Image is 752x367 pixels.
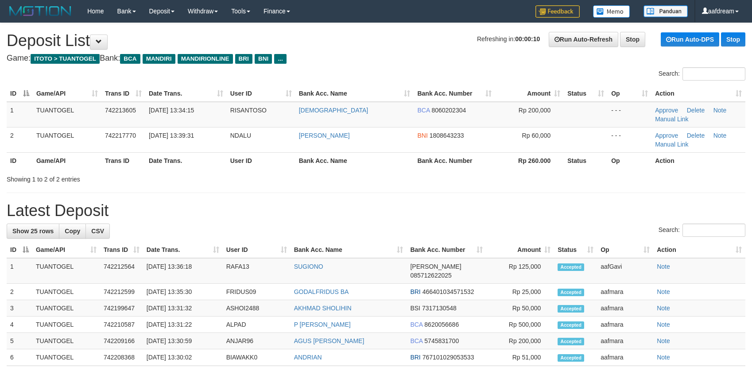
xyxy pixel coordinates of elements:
span: Rp 200,000 [519,107,550,114]
span: BRI [410,288,420,295]
td: [DATE] 13:30:59 [143,333,223,349]
span: BCA [417,107,430,114]
th: Bank Acc. Number: activate to sort column ascending [414,85,495,102]
a: Approve [655,107,678,114]
th: Date Trans.: activate to sort column ascending [143,242,223,258]
span: Copy 8620056686 to clipboard [424,321,459,328]
a: Run Auto-DPS [661,32,719,46]
th: Bank Acc. Name [295,152,414,169]
th: Game/API: activate to sort column ascending [32,242,100,258]
td: [DATE] 13:31:32 [143,300,223,317]
span: Accepted [558,354,584,362]
input: Search: [682,224,745,237]
a: SUGIONO [294,263,323,270]
td: Rp 51,000 [486,349,554,366]
h4: Game: Bank: [7,54,745,63]
h1: Deposit List [7,32,745,50]
td: TUANTOGEL [32,300,100,317]
th: Op: activate to sort column ascending [597,242,653,258]
a: ANDRIAN [294,354,322,361]
span: MANDIRI [143,54,175,64]
th: Bank Acc. Name: activate to sort column ascending [295,85,414,102]
th: Game/API [33,152,101,169]
img: Button%20Memo.svg [593,5,630,18]
th: User ID: activate to sort column ascending [223,242,291,258]
img: panduan.png [643,5,688,17]
a: CSV [85,224,110,239]
td: aafmara [597,317,653,333]
td: 742212564 [100,258,143,284]
td: 742208368 [100,349,143,366]
a: AKHMAD SHOLIHIN [294,305,352,312]
img: Feedback.jpg [535,5,580,18]
td: Rp 500,000 [486,317,554,333]
td: aafmara [597,349,653,366]
td: ANJAR96 [223,333,291,349]
td: TUANTOGEL [32,284,100,300]
a: Note [713,107,727,114]
td: FRIDUS09 [223,284,291,300]
span: 742213605 [105,107,136,114]
td: 6 [7,349,32,366]
a: Stop [620,32,645,47]
th: Date Trans. [145,152,227,169]
td: - - - [608,127,651,152]
a: Note [657,263,670,270]
th: Bank Acc. Number [414,152,495,169]
td: 742212599 [100,284,143,300]
span: Copy 7317130548 to clipboard [422,305,457,312]
th: Op [608,152,651,169]
span: ... [274,54,286,64]
span: Copy 767101029053533 to clipboard [423,354,474,361]
span: Copy 466401034571532 to clipboard [423,288,474,295]
span: [PERSON_NAME] [410,263,461,270]
a: P [PERSON_NAME] [294,321,351,328]
span: Accepted [558,338,584,345]
td: ALPAD [223,317,291,333]
span: Accepted [558,305,584,313]
a: Note [657,354,670,361]
span: Copy 085712622025 to clipboard [410,272,451,279]
td: Rp 200,000 [486,333,554,349]
a: Note [657,337,670,344]
td: TUANTOGEL [33,127,101,152]
td: TUANTOGEL [32,258,100,284]
th: ID: activate to sort column descending [7,242,32,258]
td: RAFA13 [223,258,291,284]
span: 742217770 [105,132,136,139]
label: Search: [659,67,745,81]
th: ID: activate to sort column descending [7,85,33,102]
th: Status: activate to sort column ascending [554,242,597,258]
span: BSI [410,305,420,312]
h1: Latest Deposit [7,202,745,220]
th: Amount: activate to sort column ascending [495,85,564,102]
th: User ID [227,152,295,169]
a: AGUS [PERSON_NAME] [294,337,364,344]
a: Note [657,305,670,312]
span: ITOTO > TUANTOGEL [31,54,100,64]
span: [DATE] 13:34:15 [149,107,194,114]
td: [DATE] 13:30:02 [143,349,223,366]
th: Bank Acc. Name: activate to sort column ascending [291,242,407,258]
a: Manual Link [655,141,689,148]
span: BNI [255,54,272,64]
a: Note [657,288,670,295]
td: Rp 125,000 [486,258,554,284]
th: User ID: activate to sort column ascending [227,85,295,102]
span: Accepted [558,263,584,271]
td: aafGavi [597,258,653,284]
td: Rp 50,000 [486,300,554,317]
a: Delete [687,107,705,114]
span: Copy 1808643233 to clipboard [430,132,464,139]
th: Status: activate to sort column ascending [564,85,608,102]
a: Delete [687,132,705,139]
td: aafmara [597,300,653,317]
a: Stop [721,32,745,46]
a: Approve [655,132,678,139]
th: Bank Acc. Number: activate to sort column ascending [407,242,486,258]
th: Action: activate to sort column ascending [653,242,745,258]
a: Run Auto-Refresh [549,32,618,47]
td: 5 [7,333,32,349]
td: 4 [7,317,32,333]
td: aafmara [597,333,653,349]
